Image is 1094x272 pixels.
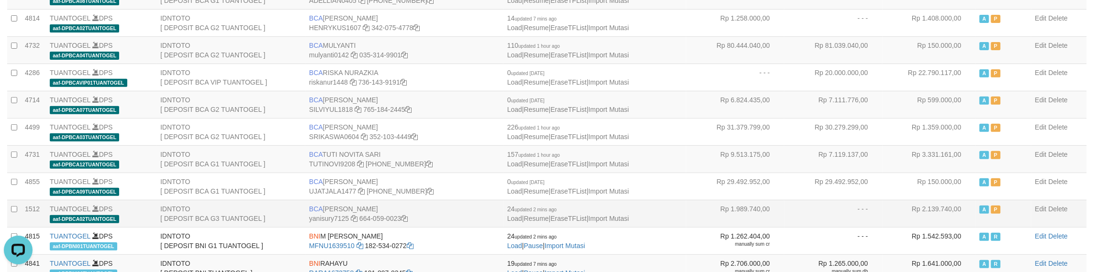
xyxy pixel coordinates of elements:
span: BNI [309,260,320,267]
a: Edit [1035,260,1047,267]
span: | | [507,232,585,250]
a: TUANTOGEL [50,232,90,240]
a: Edit [1035,123,1047,131]
td: Rp 3.331.161,00 [882,145,976,173]
a: Delete [1049,232,1068,240]
td: M [PERSON_NAME] 182-534-0272 [305,227,503,254]
td: Rp 1.262.404,00 [686,227,784,254]
a: Copy MFNU1639510 to clipboard [357,242,363,250]
td: TUTI NOVITA SARI [PHONE_NUMBER] [305,145,503,173]
td: IDNTOTO [ DEPOSIT BCA G2 TUANTOGEL ] [156,118,305,145]
button: Open LiveChat chat widget [4,4,33,33]
td: Rp 1.359.000,00 [882,118,976,145]
span: 157 [507,151,560,158]
a: TUANTOGEL [50,14,90,22]
span: Active [980,69,989,77]
a: Edit [1035,232,1047,240]
td: 4714 [21,91,46,118]
span: BCA [309,69,323,76]
span: Active [980,15,989,23]
td: 1512 [21,200,46,227]
span: | | | [507,69,629,86]
a: EraseTFList [551,133,587,141]
span: BNI [309,232,320,240]
a: Resume [524,215,549,222]
span: | | | [507,42,629,59]
td: - - - [686,64,784,91]
a: Import Mutasi [589,133,629,141]
a: Copy yanisury7125 to clipboard [351,215,357,222]
a: TUANTOGEL [50,42,90,49]
a: Load [507,24,522,32]
a: TUANTOGEL [50,151,90,158]
td: Rp 9.513.175,00 [686,145,784,173]
td: 4731 [21,145,46,173]
td: MULYANTI 035-314-9901 [305,36,503,64]
a: Import Mutasi [589,187,629,195]
span: updated 7 mins ago [515,16,557,22]
td: IDNTOTO [ DEPOSIT BCA G2 TUANTOGEL ] [156,36,305,64]
a: SILVIYUL1818 [309,106,353,113]
a: SRIKASWA0604 [309,133,359,141]
div: manually sum cr [690,241,770,248]
span: BCA [309,42,323,49]
span: 110 [507,42,560,49]
a: Edit [1035,96,1047,104]
td: Rp 20.000.000,00 [784,64,882,91]
a: EraseTFList [551,160,587,168]
td: 4814 [21,9,46,36]
a: TUANTOGEL [50,123,90,131]
span: updated 1 hour ago [518,44,560,49]
span: Paused [991,97,1001,105]
span: 24 [507,232,557,240]
a: Resume [524,106,549,113]
td: Rp 7.111.776,00 [784,91,882,118]
span: 14 [507,14,557,22]
span: aaf-DPBCA09TUANTOGEL [50,188,119,196]
span: Active [980,42,989,50]
a: Copy 7361439191 to clipboard [400,78,407,86]
a: TUANTOGEL [50,69,90,76]
td: DPS [46,118,156,145]
td: DPS [46,145,156,173]
td: Rp 1.542.593,00 [882,227,976,254]
span: 19 [507,260,557,267]
span: 0 [507,69,545,76]
td: Rp 1.258.000,00 [686,9,784,36]
a: Delete [1049,260,1068,267]
a: UJATJALA1477 [309,187,357,195]
td: Rp 2.139.740,00 [882,200,976,227]
td: Rp 30.279.299,00 [784,118,882,145]
td: Rp 1.408.000,00 [882,9,976,36]
td: 4732 [21,36,46,64]
span: Active [980,178,989,186]
span: Active [980,233,989,241]
span: | | | [507,96,629,113]
a: Edit [1035,151,1047,158]
a: Import Mutasi [589,24,629,32]
a: Copy TUTINOVI9208 to clipboard [357,160,364,168]
td: 4815 [21,227,46,254]
span: aaf-DPBCA04TUANTOGEL [50,52,119,60]
span: updated [DATE] [511,71,545,76]
a: Copy 4062238953 to clipboard [427,187,434,195]
a: Resume [524,160,549,168]
a: EraseTFList [551,51,587,59]
a: Resume [524,24,549,32]
td: Rp 150.000,00 [882,173,976,200]
a: Copy 6640590023 to clipboard [401,215,408,222]
td: - - - [784,200,882,227]
td: IDNTOTO [ DEPOSIT BCA G2 TUANTOGEL ] [156,9,305,36]
td: 4855 [21,173,46,200]
a: Load [507,106,522,113]
span: Active [980,206,989,214]
span: BCA [309,14,323,22]
td: Rp 29.492.952,00 [784,173,882,200]
td: DPS [46,227,156,254]
span: Running [991,233,1001,241]
span: updated 1 hour ago [518,152,560,158]
span: updated 7 mins ago [515,261,557,267]
td: - - - [784,9,882,36]
td: Rp 7.119.137,00 [784,145,882,173]
a: Load [507,78,522,86]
